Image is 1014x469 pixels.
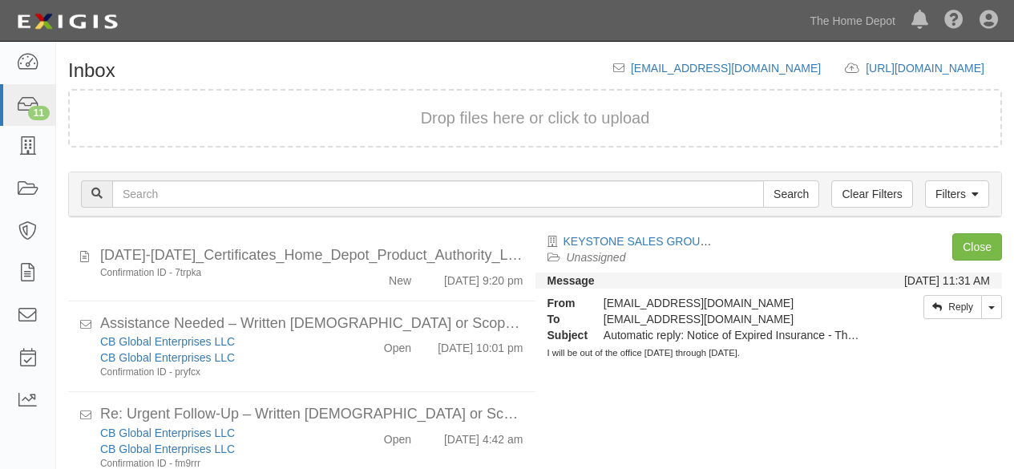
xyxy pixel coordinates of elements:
strong: To [535,311,592,327]
a: The Home Depot [802,5,903,37]
a: KEYSTONE SALES GROUP INC [564,235,730,248]
a: CB Global Enterprises LLC [100,443,235,455]
strong: From [535,295,592,311]
a: Filters [925,180,989,208]
a: CB Global Enterprises LLC [100,335,235,348]
a: Close [952,233,1002,261]
a: Reply [923,295,982,319]
a: [URL][DOMAIN_NAME] [866,62,1002,75]
i: Help Center - Complianz [944,11,964,30]
div: 11 [28,106,50,120]
div: [DATE] 4:42 am [444,425,523,447]
div: New [389,266,411,289]
a: [EMAIL_ADDRESS][DOMAIN_NAME] [631,62,821,75]
div: [DATE] 10:01 pm [438,334,523,356]
span: I will be out of the office [DATE] through [DATE]. [547,348,741,358]
a: Clear Filters [831,180,912,208]
div: Confirmation ID - pryfcx [100,366,337,379]
div: [DATE] 9:20 pm [444,266,523,289]
a: CB Global Enterprises LLC [100,351,235,364]
div: Automatic reply: Notice of Expired Insurance - The Home Depot [592,327,874,343]
div: 2025-2026_Certificates_Home_Depot_Product_Authority_LLC-ValuProducts.pdf [100,245,523,266]
h1: Inbox [68,60,115,81]
div: Assistance Needed – Written Contract or Scope of Work for COI (Home Depot Onboarding) [100,313,523,334]
div: [EMAIL_ADDRESS][DOMAIN_NAME] [592,295,874,311]
div: Open [384,425,411,447]
strong: Subject [535,327,592,343]
div: Re: Urgent Follow-Up – Written Contract or Scope of Work Needed for COI [100,404,523,425]
input: Search [112,180,764,208]
input: Search [763,180,819,208]
a: CB Global Enterprises LLC [100,427,235,439]
div: Open [384,334,411,356]
a: Unassigned [567,251,626,264]
button: Drop files here or click to upload [421,107,650,130]
div: [DATE] 11:31 AM [904,273,990,289]
div: Confirmation ID - 7trpka [100,266,337,280]
div: party-awykf3@sbainsurance.homedepot.com [592,311,874,327]
img: logo-5460c22ac91f19d4615b14bd174203de0afe785f0fc80cf4dbbc73dc1793850b.png [12,7,123,36]
strong: Message [547,274,595,287]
